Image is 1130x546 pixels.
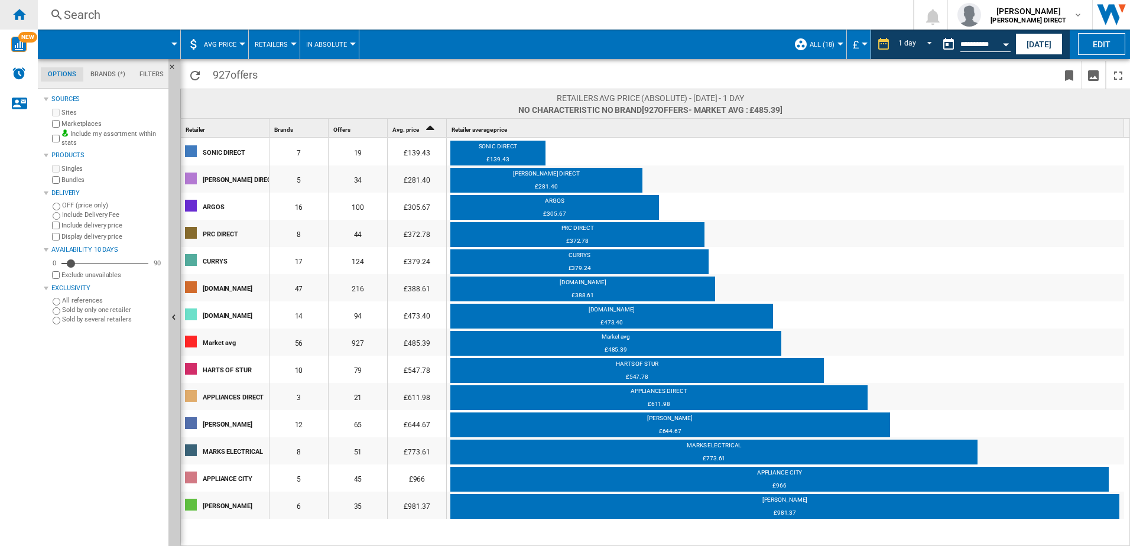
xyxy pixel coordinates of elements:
div: 100 [329,193,387,220]
div: 8 [269,220,328,247]
div: Sort None [272,119,328,137]
div: [PERSON_NAME] [203,493,268,518]
div: HARTS OF STUR [450,360,824,372]
label: Marketplaces [61,119,164,128]
input: Sites [52,109,60,116]
button: Reload [183,61,207,89]
div: PRC DIRECT [450,224,704,236]
div: MARKS ELECTRICAL [450,441,978,453]
div: 5 [269,464,328,492]
div: Availability 10 Days [51,245,164,255]
div: £372.78 [450,237,704,249]
span: [PERSON_NAME] [991,5,1066,17]
button: Download as image [1082,61,1105,89]
label: Exclude unavailables [61,271,164,279]
button: md-calendar [937,32,960,56]
label: Include Delivery Fee [62,210,164,219]
div: [PERSON_NAME] [450,414,890,426]
div: [PERSON_NAME] [450,496,1119,508]
div: Exclusivity [51,284,164,293]
div: APPLIANCE CITY [450,469,1109,480]
div: [DOMAIN_NAME] [203,303,268,327]
md-slider: Availability [61,258,148,269]
span: offers [658,105,688,115]
span: No characteristic No brand [518,104,782,116]
div: Retailer average price Sort None [449,119,1124,137]
div: In Absolute [306,30,353,59]
div: £644.67 [388,410,446,437]
div: 90 [151,259,164,268]
button: Hide [168,59,183,80]
div: 56 [269,329,328,356]
div: Sort None [331,119,387,137]
div: [DOMAIN_NAME] [203,275,268,300]
div: Retailer Sort None [183,119,269,137]
div: 1 day [898,39,916,47]
md-tab-item: Options [41,67,83,82]
span: 927 [207,61,264,86]
div: 7 [269,138,328,165]
div: 124 [329,247,387,274]
div: £281.40 [450,183,642,194]
div: Sources [51,95,164,104]
b: [PERSON_NAME] DIRECT [991,17,1066,24]
div: £372.78 [388,220,446,247]
md-tab-item: Filters [132,67,171,82]
div: [PERSON_NAME] DIRECT [203,167,268,191]
span: ALL (18) [810,41,834,48]
div: £379.24 [388,247,446,274]
div: Market avg [203,330,268,355]
div: 12 [269,410,328,437]
div: CURRYS [203,248,268,273]
div: 10 [269,356,328,383]
div: 16 [269,193,328,220]
label: Singles [61,164,164,173]
div: AVG Price [187,30,242,59]
span: Brands [274,126,293,133]
div: [DOMAIN_NAME] [450,278,715,290]
div: 14 [269,301,328,329]
span: Retailers [255,41,288,48]
button: Retailers [255,30,294,59]
div: Brands Sort None [272,119,328,137]
label: Bundles [61,175,164,184]
label: Display delivery price [61,232,164,241]
div: 5 [269,165,328,193]
div: 21 [329,383,387,410]
button: Open calendar [995,32,1017,53]
div: APPLIANCES DIRECT [450,387,868,399]
div: £773.61 [450,454,978,466]
button: £ [853,30,865,59]
button: AVG Price [204,30,242,59]
div: 65 [329,410,387,437]
input: Sold by only one retailer [53,307,60,315]
div: Sort None [449,119,1124,137]
div: 17 [269,247,328,274]
div: £388.61 [450,291,715,303]
div: £485.39 [450,346,781,357]
div: PRC DIRECT [203,221,268,246]
img: wise-card.svg [11,37,27,52]
div: £139.43 [450,155,545,167]
div: 8 [269,437,328,464]
span: NEW [18,32,37,43]
input: Sold by several retailers [53,317,60,324]
div: £966 [388,464,446,492]
span: Retailer [186,126,205,133]
div: £305.67 [388,193,446,220]
label: Sites [61,108,164,117]
span: Retailers AVG price (absolute) - [DATE] - 1 day [518,92,782,104]
label: Sold by several retailers [62,315,164,324]
div: £305.67 [450,210,659,222]
span: [927 ] [642,105,782,115]
input: Include delivery price [52,222,60,229]
div: SONIC DIRECT [450,142,545,154]
input: Singles [52,165,60,173]
div: MARKS ELECTRICAL [203,438,268,463]
span: - Market avg : £485.39 [689,105,780,115]
span: Retailer average price [452,126,507,133]
div: Search [64,6,882,23]
img: profile.jpg [957,3,981,27]
div: 44 [329,220,387,247]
